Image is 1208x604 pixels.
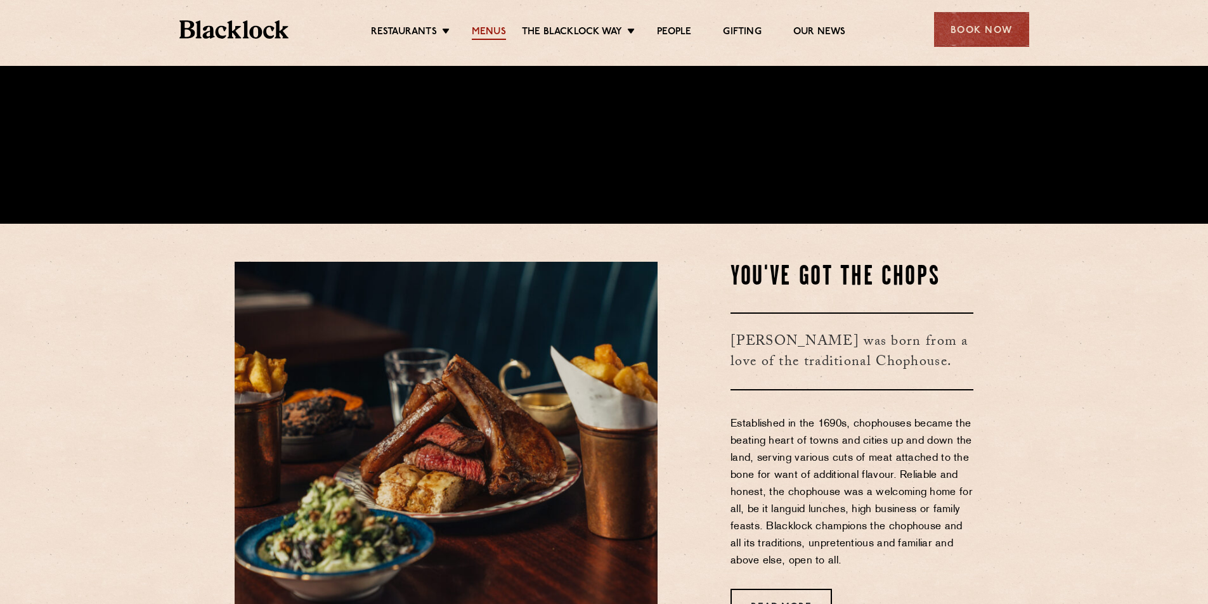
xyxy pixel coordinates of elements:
h2: You've Got The Chops [731,262,973,293]
a: Gifting [723,26,761,40]
a: People [657,26,691,40]
a: The Blacklock Way [522,26,622,40]
a: Restaurants [371,26,437,40]
h3: [PERSON_NAME] was born from a love of the traditional Chophouse. [731,312,973,390]
p: Established in the 1690s, chophouses became the beating heart of towns and cities up and down the... [731,416,973,570]
div: Book Now [934,12,1029,47]
img: BL_Textured_Logo-footer-cropped.svg [179,20,289,39]
a: Menus [472,26,506,40]
a: Our News [793,26,846,40]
